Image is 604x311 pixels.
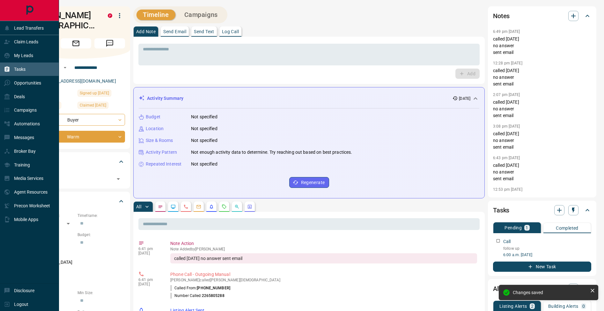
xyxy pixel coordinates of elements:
[191,161,217,167] p: Not specified
[499,304,527,308] p: Listing Alerts
[196,204,201,209] svg: Emails
[27,257,125,268] p: [GEOGRAPHIC_DATA]
[289,177,329,188] button: Regenerate
[247,204,252,209] svg: Agent Actions
[493,67,591,87] p: called [DATE] no answer sent email
[27,194,125,209] div: Criteria
[27,271,125,277] p: Motivation:
[493,124,520,129] p: 3:08 pm [DATE]
[170,278,477,282] p: [PERSON_NAME] called [PERSON_NAME][DEMOGRAPHIC_DATA]
[493,281,591,296] div: Alerts
[77,213,125,218] p: Timeframe:
[526,226,528,230] p: 1
[170,285,230,291] p: Called From:
[222,29,239,34] p: Log Call
[147,95,183,102] p: Activity Summary
[80,90,109,96] span: Signed up [DATE]
[136,10,175,20] button: Timeline
[513,290,587,295] div: Changes saved
[170,240,477,247] p: Note Action
[61,38,91,48] span: Email
[170,253,477,263] div: called [DATE] no answer sent email
[146,137,173,144] p: Size & Rooms
[138,278,161,282] p: 6:41 pm
[503,238,511,245] p: Call
[191,149,352,156] p: Not enough activity data to determine. Try reaching out based on best practices.
[44,78,116,84] a: [EMAIL_ADDRESS][DOMAIN_NAME]
[493,29,520,34] p: 6:49 pm [DATE]
[493,93,520,97] p: 2:07 pm [DATE]
[27,114,125,126] div: Buyer
[80,102,106,108] span: Claimed [DATE]
[136,29,156,34] p: Add Note
[582,304,585,308] p: 0
[170,293,225,299] p: Number Called:
[493,8,591,24] div: Notes
[138,247,161,251] p: 6:41 pm
[493,284,510,294] h2: Alerts
[493,162,591,182] p: called [DATE] no answer sent email
[493,61,522,65] p: 12:28 pm [DATE]
[222,204,227,209] svg: Requests
[77,232,125,238] p: Budget:
[493,130,591,151] p: called [DATE] no answer sent email
[114,174,123,183] button: Open
[77,102,125,111] div: Mon Nov 11 2024
[27,131,125,143] div: Warm
[493,262,591,272] button: New Task
[158,204,163,209] svg: Notes
[183,204,188,209] svg: Calls
[146,125,164,132] p: Location
[138,282,161,286] p: [DATE]
[94,38,125,48] span: Message
[138,251,161,255] p: [DATE]
[503,246,591,251] p: follow up
[170,271,477,278] p: Phone Call - Outgoing Manual
[191,137,217,144] p: Not specified
[194,29,214,34] p: Send Text
[77,90,125,99] div: Sun Nov 10 2024
[493,36,591,56] p: called [DATE] no answer sent email
[27,154,125,169] div: Tags
[202,293,225,298] span: 2265805288
[139,93,479,104] div: Activity Summary[DATE]
[209,204,214,209] svg: Listing Alerts
[163,29,186,34] p: Send Email
[234,204,239,209] svg: Opportunities
[493,11,510,21] h2: Notes
[197,286,230,290] span: [PHONE_NUMBER]
[27,251,125,257] p: Areas Searched:
[146,149,177,156] p: Activity Pattern
[171,204,176,209] svg: Lead Browsing Activity
[136,204,141,209] p: All
[531,304,534,308] p: 2
[191,114,217,120] p: Not specified
[548,304,578,308] p: Building Alerts
[108,13,112,18] div: property.ca
[77,290,125,296] p: Min Size:
[556,226,578,230] p: Completed
[493,203,591,218] div: Tasks
[61,64,69,71] button: Open
[493,187,522,192] p: 12:53 pm [DATE]
[178,10,224,20] button: Campaigns
[493,156,520,160] p: 6:43 pm [DATE]
[146,161,181,167] p: Repeated Interest
[170,247,477,251] p: Note Added by [PERSON_NAME]
[191,125,217,132] p: Not specified
[146,114,160,120] p: Budget
[493,205,509,215] h2: Tasks
[27,10,98,31] h1: [PERSON_NAME][DEMOGRAPHIC_DATA]
[459,96,470,101] p: [DATE]
[505,226,522,230] p: Pending
[503,252,591,258] p: 6:00 a.m. [DATE]
[493,99,591,119] p: called [DATE] no answer sent email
